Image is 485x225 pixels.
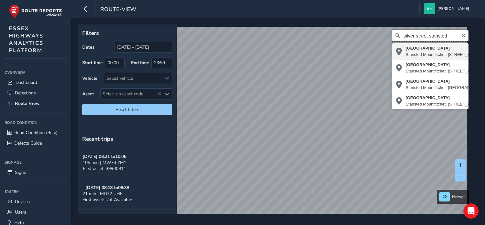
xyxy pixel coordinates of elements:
canvas: Map [80,27,467,221]
p: Filters [82,29,172,37]
button: [DATE] 08:18 to08:3821 min | MD72 UHEFirst asset: Not Available [78,178,177,209]
span: 105 min | MW73 YMY [83,160,126,166]
label: Start time [82,60,103,66]
a: Route View [4,98,66,109]
span: Reset filters [87,106,168,112]
label: Vehicle [82,75,97,81]
span: First asset: Not Available [83,197,132,203]
div: Road Condition [4,118,66,127]
a: Road Condition (Beta) [4,127,66,138]
a: Users [4,207,66,217]
div: Overview [4,68,66,77]
span: Users [15,209,26,215]
img: diamond-layout [424,3,435,14]
span: 21 min | MD72 UHE [83,191,123,197]
label: End time [131,60,149,66]
span: route-view [100,5,136,14]
a: Dashboard [4,77,66,88]
button: Clear [461,32,466,38]
span: Road Condition (Beta) [14,130,57,136]
label: Asset [82,91,94,97]
span: [PERSON_NAME] [437,3,469,14]
input: Search [392,30,468,41]
button: Reset filters [82,104,172,115]
strong: [DATE] 08:21 to 10:06 [83,153,126,160]
button: [DATE] 08:21 to10:06105 min | MW73 YMYFirst asset: 39900911 [78,147,177,178]
strong: [DATE] 08:18 to 08:38 [85,185,129,191]
div: Open Intercom Messenger [463,203,479,219]
span: Network [452,194,467,199]
span: Signs [15,169,26,175]
span: Select an asset code [101,89,162,99]
span: Detections [15,90,36,96]
button: [PERSON_NAME] [424,3,471,14]
span: Defects Guide [14,140,42,146]
span: Dashboard [16,79,37,85]
span: First asset: 39900911 [83,166,126,172]
span: Route View [15,100,40,106]
span: Devices [15,199,30,205]
label: Dates [82,44,95,50]
img: rr logo [9,4,62,19]
div: Select vehicle [104,73,162,84]
span: ESSEX HIGHWAYS ANALYTICS PLATFORM [9,25,43,54]
a: Detections [4,88,66,98]
div: Select an asset code [162,89,172,99]
div: System [4,187,66,196]
span: Recent trips [82,135,113,143]
div: Signage [4,158,66,167]
a: Devices [4,196,66,207]
a: Signs [4,167,66,178]
a: Defects Guide [4,138,66,148]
